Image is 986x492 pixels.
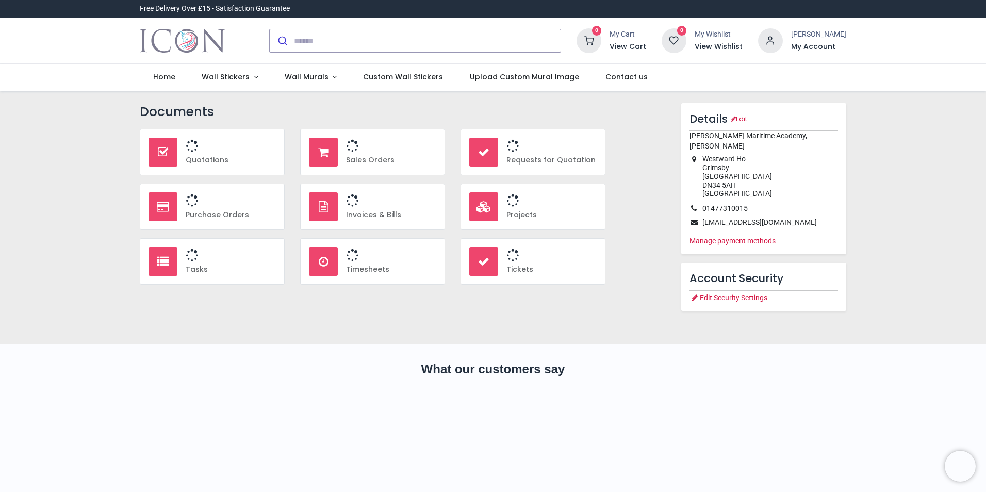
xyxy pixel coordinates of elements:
h6: Sales Orders [346,155,436,166]
span: Westward Ho Grimsby [GEOGRAPHIC_DATA] DN34 5AH [GEOGRAPHIC_DATA] [689,155,838,198]
iframe: Brevo live chat [945,451,976,482]
a: Manage payment methods [689,237,776,245]
iframe: Customer reviews powered by Trustpilot [630,4,846,14]
i: Address [689,155,699,165]
i: Phone [689,204,699,214]
span: [EMAIL_ADDRESS][DOMAIN_NAME] [689,218,838,228]
div: My Wishlist [695,29,743,40]
a: Purchase Orders [140,184,285,230]
h6: Invoices & Bills [346,210,436,220]
h6: Requests for Quotation [506,155,597,166]
h6: Timesheets [346,265,436,275]
div: Free Delivery Over £15 - Satisfaction Guarantee [140,4,290,14]
sup: 0 [677,26,687,36]
i: Email [689,218,699,228]
span: 01477310015 [689,204,838,214]
span: Home [153,72,175,82]
a: 0 [577,36,601,44]
span: Custom Wall Stickers [363,72,443,82]
a: View Wishlist [695,42,743,52]
iframe: Customer reviews powered by Trustpilot [140,396,846,468]
button: Submit [270,29,294,52]
h6: Tasks [186,265,276,275]
h6: Quotations [186,155,276,166]
a: Projects [461,184,605,230]
span: Contact us [605,72,648,82]
sup: 0 [592,26,602,36]
div: [PERSON_NAME] [791,29,846,40]
a: Quotations [140,129,285,175]
a: View Cart [610,42,646,52]
a: Tasks [140,238,285,285]
span: Upload Custom Mural Image [470,72,579,82]
h6: Tickets [506,265,597,275]
a: Requests for Quotation [461,129,605,175]
img: Icon Wall Stickers [140,26,225,55]
a: Invoices & Bills [300,184,445,230]
a: Edit [728,114,750,125]
a: Tickets [461,238,605,285]
span: Wall Stickers [202,72,250,82]
h3: Documents [140,103,605,121]
a: Timesheets [300,238,445,285]
a: My Account [791,42,846,52]
span: Wall Murals [285,72,328,82]
h6: Projects [506,210,597,220]
h6: Purchase Orders [186,210,276,220]
div: My Cart [610,29,646,40]
a: 0 [662,36,686,44]
a: Sales Orders [300,129,445,175]
a: Edit Security Settings [689,293,767,302]
h2: What our customers say [140,360,846,378]
h4: Account Security [689,271,838,286]
h4: Details [689,111,838,126]
a: Logo of Icon Wall Stickers [140,26,225,55]
a: Wall Stickers [188,64,271,91]
a: Wall Murals [271,64,350,91]
span: [PERSON_NAME] Maritime Academy, [PERSON_NAME] [689,132,807,150]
